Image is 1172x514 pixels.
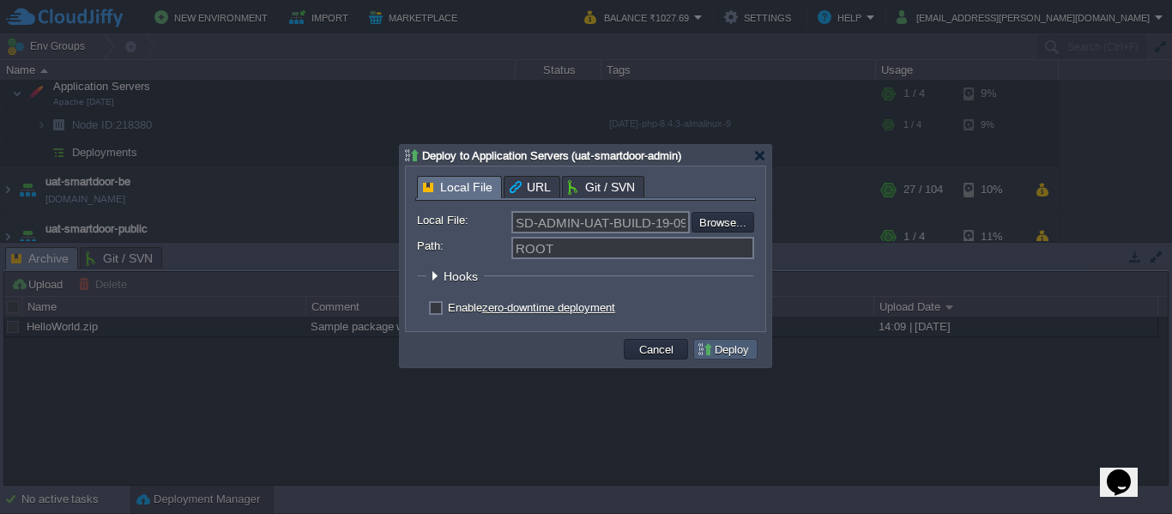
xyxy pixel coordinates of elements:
[417,237,510,255] label: Path:
[634,342,679,357] button: Cancel
[448,301,615,314] label: Enable
[568,177,635,197] span: Git / SVN
[510,177,551,197] span: URL
[482,301,615,314] a: zero-downtime deployment
[444,269,482,283] span: Hooks
[1100,445,1155,497] iframe: chat widget
[423,177,492,198] span: Local File
[417,211,510,229] label: Local File:
[422,149,681,162] span: Deploy to Application Servers (uat-smartdoor-admin)
[697,342,754,357] button: Deploy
